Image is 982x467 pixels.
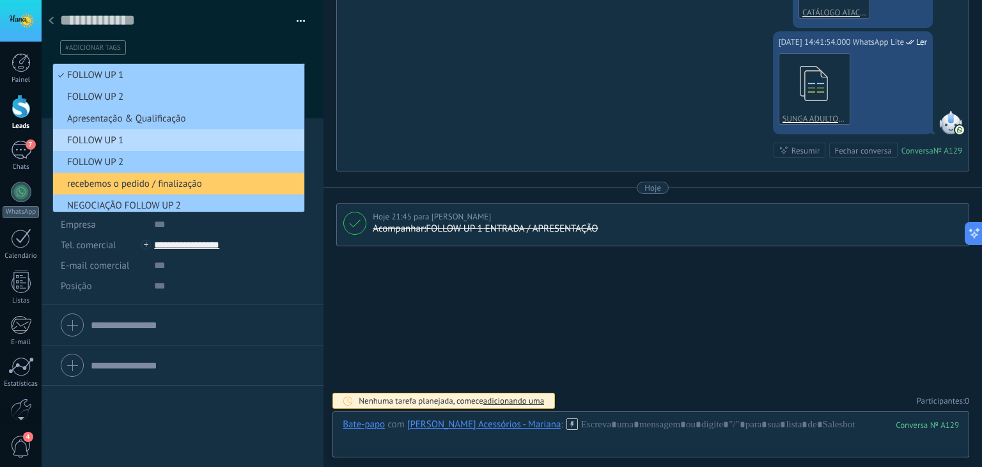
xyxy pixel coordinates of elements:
span: #adicionar tags [65,44,121,52]
span: NEGOCIAÇÃO FOLLOW UP 2 [53,200,300,212]
span: FOLLOW UP 2 [53,156,300,168]
div: E-mail [3,338,40,347]
div: Leads [3,122,40,131]
span: 4 [23,432,33,442]
div: Resumir [791,145,820,157]
img: com.amocrm.amocrmwa.svg [955,125,964,134]
div: SUNGA ADULTO ATACADO.pdf [783,113,846,124]
span: 7 [26,139,36,150]
p: FOLLOW UP 1 ENTRADA / APRESENTAÇÃO [373,223,959,235]
span: FOLLOW UP 1 [53,69,300,81]
div: Empresa [61,214,144,235]
span: adicionando uma [483,395,544,406]
div: Hoje 21:45 [373,210,414,223]
div: [DATE] 14:41:54.000 [779,36,853,49]
span: FOLLOW UP 2 [53,91,300,103]
span: recebemos o pedido / finalização [53,178,300,190]
div: CATÁLOGO ATACADO [PERSON_NAME].pdf [802,7,866,18]
div: Painel [3,76,40,84]
span: Ler [916,36,927,49]
span: Posição [61,281,91,291]
div: Posição [61,276,144,296]
span: Tel. comercial [61,239,116,251]
button: Tel. comercial [61,235,116,255]
span: E-mail comercial [61,260,129,272]
div: Fechar conversa [834,145,891,157]
div: para [PERSON_NAME] [373,210,491,223]
span: Apresentação & Qualificação [53,113,300,125]
div: Nenhuma tarefa planejada, comece [359,395,544,406]
a: Participantes:0 [917,395,969,406]
div: Chats [3,163,40,171]
span: WhatsApp Lite [853,36,904,49]
div: Calendário [3,252,40,260]
div: Bella Menina Acessórios - Mariana [407,418,561,430]
div: Conversa [901,145,933,156]
div: № A129 [933,145,962,156]
span: com [387,418,405,431]
div: 129 [896,420,959,431]
div: Acompanhar: [373,223,426,235]
span: 0 [965,395,969,406]
div: Estatísticas [3,380,40,388]
span: FOLLOW UP 1 [53,134,300,146]
div: Listas [3,297,40,305]
span: : [561,418,563,431]
span: WhatsApp Lite [939,111,962,134]
div: WhatsApp [3,206,39,218]
button: E-mail comercial [61,255,129,276]
div: Hoje [644,182,661,194]
a: SUNGA ADULTO ATACADO.pdf [779,53,850,125]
